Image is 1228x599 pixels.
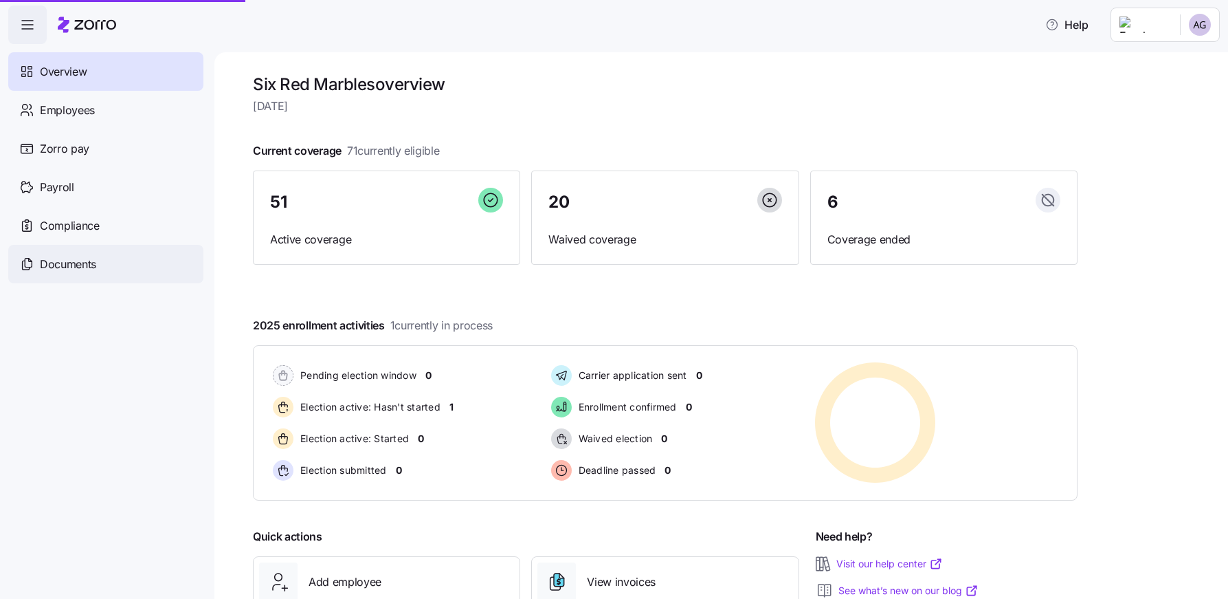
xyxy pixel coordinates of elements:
a: Employees [8,91,203,129]
img: Employer logo [1119,17,1169,33]
span: 51 [270,194,287,210]
span: Election active: Hasn't started [296,400,440,414]
span: Election active: Started [296,432,409,446]
span: View invoices [587,574,656,591]
span: Zorro pay [40,140,89,157]
span: Waived election [574,432,653,446]
span: 0 [418,432,424,446]
span: Current coverage [253,142,440,160]
span: 6 [827,194,838,210]
span: Quick actions [253,528,322,545]
span: Coverage ended [827,231,1060,248]
span: Enrollment confirmed [574,400,677,414]
a: Compliance [8,206,203,245]
span: Active coverage [270,231,503,248]
a: Visit our help center [836,557,943,571]
span: 20 [548,194,569,210]
span: Need help? [816,528,873,545]
span: 0 [686,400,692,414]
span: Help [1045,17,1089,33]
span: 0 [696,369,702,382]
a: Zorro pay [8,129,203,168]
span: 0 [396,464,402,477]
span: 1 currently in process [390,317,493,334]
span: Employees [40,102,95,119]
span: Documents [40,256,96,273]
span: 2025 enrollment activities [253,317,493,334]
span: Compliance [40,217,100,235]
button: Help [1034,11,1099,39]
span: Add employee [309,574,381,591]
span: Waived coverage [548,231,781,248]
a: Payroll [8,168,203,206]
a: Overview [8,52,203,91]
span: Payroll [40,179,74,196]
span: [DATE] [253,98,1078,115]
a: See what’s new on our blog [838,584,979,598]
span: Deadline passed [574,464,656,477]
h1: Six Red Marbles overview [253,74,1078,95]
span: 0 [425,369,432,382]
span: Election submitted [296,464,387,477]
span: Carrier application sent [574,369,687,382]
span: 0 [665,464,671,477]
span: 71 currently eligible [347,142,440,160]
span: 0 [661,432,667,446]
a: Documents [8,245,203,283]
span: Pending election window [296,369,416,382]
span: Overview [40,63,87,80]
span: 1 [449,400,454,414]
img: 088685dd867378d7844e46458fca8a28 [1189,14,1211,36]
